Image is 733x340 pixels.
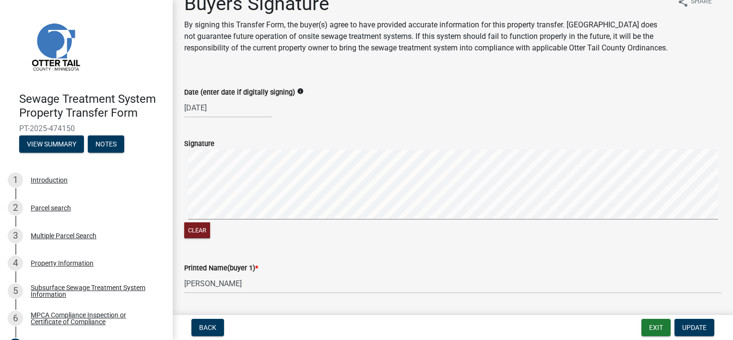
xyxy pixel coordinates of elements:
button: Update [674,319,714,336]
label: Printed Name(buyer 1) [184,265,258,272]
div: 1 [8,172,23,188]
input: mm/dd/yyyy [184,98,272,118]
span: Update [682,324,707,331]
div: 2 [8,200,23,216]
button: Back [191,319,224,336]
div: 6 [8,311,23,326]
button: Exit [641,319,671,336]
wm-modal-confirm: Summary [19,141,84,148]
div: MPCA Compliance Inspection or Certificate of Compliance [31,312,157,325]
div: Parcel search [31,205,71,211]
button: Clear [184,222,210,238]
div: Introduction [31,177,68,183]
div: 5 [8,283,23,299]
span: Back [199,324,216,331]
div: Subsurface Sewage Treatment System Information [31,284,157,298]
img: Otter Tail County, Minnesota [19,10,91,82]
i: info [297,88,304,95]
label: Date (enter date if digitally signing) [184,89,295,96]
label: Signature [184,141,214,147]
button: View Summary [19,135,84,153]
div: 4 [8,255,23,271]
button: Notes [88,135,124,153]
p: By signing this Transfer Form, the buyer(s) agree to have provided accurate information for this ... [184,19,670,54]
h4: Sewage Treatment System Property Transfer Form [19,92,165,120]
wm-modal-confirm: Notes [88,141,124,148]
div: 3 [8,228,23,243]
span: PT-2025-474150 [19,124,154,133]
div: Property Information [31,260,94,267]
div: Multiple Parcel Search [31,232,96,239]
